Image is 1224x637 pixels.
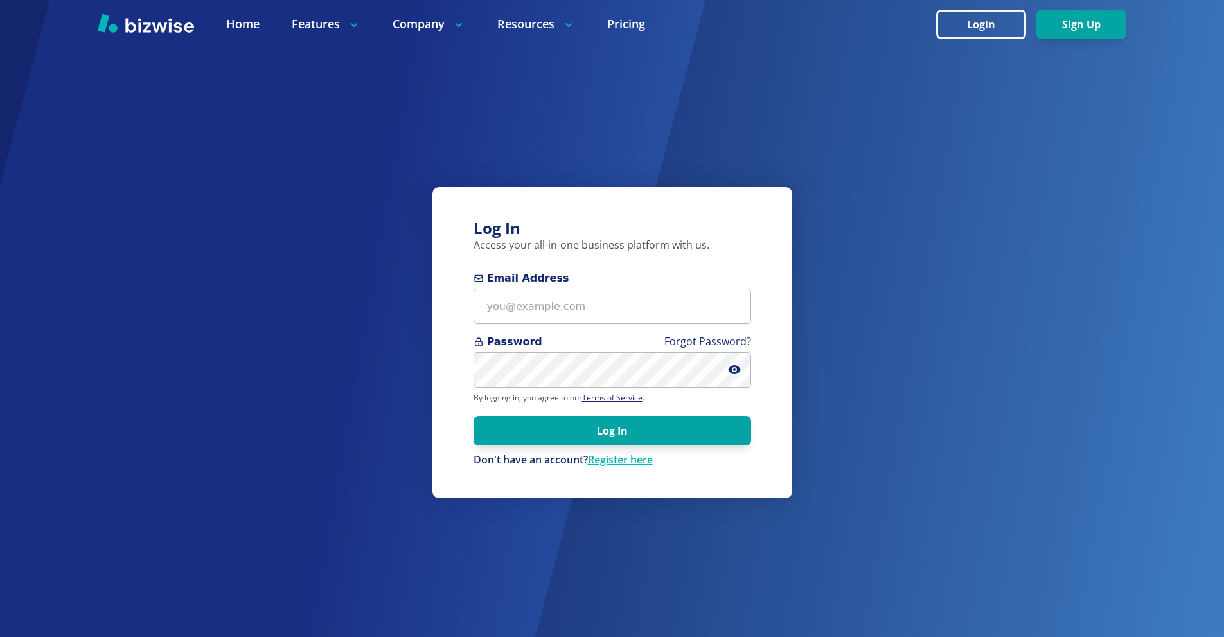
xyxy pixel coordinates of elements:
[582,392,643,403] a: Terms of Service
[474,453,751,467] p: Don't have an account?
[474,271,751,286] span: Email Address
[474,453,751,467] div: Don't have an account?Register here
[98,13,194,33] img: Bizwise Logo
[588,453,653,467] a: Register here
[936,19,1036,31] a: Login
[474,218,751,239] h3: Log In
[607,16,645,32] a: Pricing
[474,393,751,403] p: By logging in, you agree to our .
[1036,10,1126,39] button: Sign Up
[474,238,751,253] p: Access your all-in-one business platform with us.
[1036,19,1126,31] a: Sign Up
[474,416,751,445] button: Log In
[497,16,575,32] p: Resources
[393,16,465,32] p: Company
[474,289,751,324] input: you@example.com
[936,10,1026,39] button: Login
[664,334,751,348] a: Forgot Password?
[474,334,751,350] span: Password
[292,16,360,32] p: Features
[226,16,260,32] a: Home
